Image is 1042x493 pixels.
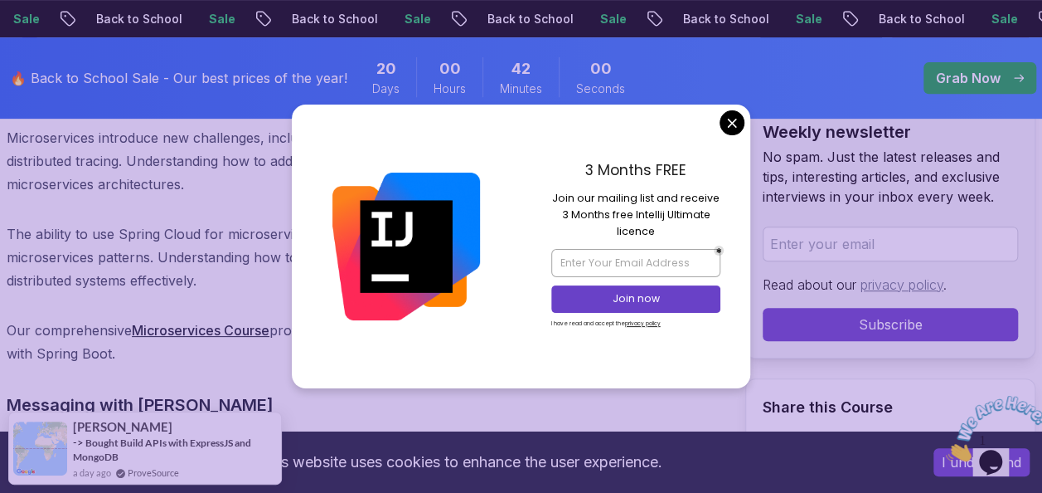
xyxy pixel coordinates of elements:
span: Minutes [500,81,542,97]
input: Enter your email [763,227,1018,261]
h3: Messaging with [PERSON_NAME] [7,392,624,418]
p: Back to School [472,11,584,27]
span: 20 Days [376,57,396,81]
span: 0 Hours [439,57,461,81]
p: 🔥 Back to School Sale - Our best prices of the year! [10,68,347,88]
a: privacy policy [860,276,943,293]
p: Read about our . [763,275,1018,295]
p: Sale [780,11,833,27]
button: Accept cookies [933,448,1030,476]
h2: Weekly newsletter [763,120,1018,144]
img: provesource social proof notification image [13,422,67,476]
p: Sale [389,11,442,27]
span: Days [372,81,400,97]
a: Bought Build APIs with ExpressJS and MongoDB [73,437,251,463]
p: Sale [976,11,1029,27]
a: ProveSource [128,466,179,480]
p: Our comprehensive provides detailed guidance on building microservices with Spring Boot. [7,319,624,365]
span: 42 Minutes [511,57,531,81]
a: Microservices Course [132,322,269,339]
span: a day ago [73,466,111,480]
img: Chat attention grabber [7,7,109,72]
p: Back to School [667,11,780,27]
p: Grab Now [936,68,1001,88]
p: The ability to use Spring Cloud for microservices development helps you implement common microser... [7,222,624,292]
span: Seconds [576,81,625,97]
p: Back to School [863,11,976,27]
button: Subscribe [763,308,1018,341]
span: Hours [434,81,466,97]
p: Sale [584,11,637,27]
p: Back to School [276,11,389,27]
p: Sale [193,11,246,27]
p: Back to School [80,11,193,27]
span: 0 Seconds [590,57,612,81]
span: 1 [7,7,13,21]
span: -> [73,436,84,449]
div: This website uses cookies to enhance the user experience. [12,444,909,481]
iframe: chat widget [939,389,1042,468]
span: [PERSON_NAME] [73,420,172,434]
p: Microservices introduce new challenges, including service discovery, load balancing, and distribu... [7,126,624,196]
h2: Share this Course [763,396,1018,419]
p: No spam. Just the latest releases and tips, interesting articles, and exclusive interviews in you... [763,147,1018,207]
